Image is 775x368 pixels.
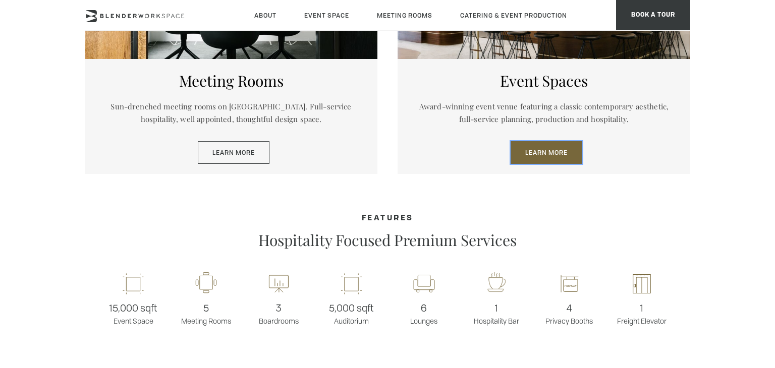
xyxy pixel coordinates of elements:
p: Lounges [387,300,460,326]
p: Meeting Rooms [170,300,242,326]
p: Boardrooms [242,300,315,326]
p: Award-winning event venue featuring a classic contemporary aesthetic, full-service planning, prod... [413,100,675,126]
span: 15,000 sqft [97,300,170,316]
p: Hospitality Focused Premium Services [211,231,564,249]
h4: Features [85,214,690,223]
h5: Meeting Rooms [100,72,362,90]
span: 5,000 sqft [315,300,387,316]
h5: Event Spaces [413,72,675,90]
p: Hospitality Bar [460,300,533,326]
p: Event Space [97,300,170,326]
span: 5 [170,300,242,316]
p: Privacy Booths [533,300,605,326]
a: Learn More [198,141,269,164]
p: Sun-drenched meeting rooms on [GEOGRAPHIC_DATA]. Full-service hospitality, well appointed, though... [100,100,362,126]
span: 1 [460,300,533,316]
span: 4 [533,300,605,316]
iframe: Chat Widget [594,227,775,368]
a: Learn More [511,141,582,164]
span: 3 [242,300,315,316]
span: 6 [387,300,460,316]
img: workspace-nyc-hospitality-icon-2x.png [484,272,509,296]
p: Auditorium [315,300,387,326]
